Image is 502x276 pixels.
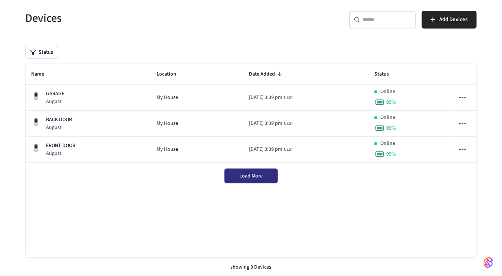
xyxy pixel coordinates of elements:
[26,46,58,58] button: Status
[46,150,76,157] p: August
[249,120,282,127] span: [DATE] 3:39 pm
[284,94,293,101] span: CEST
[284,146,293,153] span: CEST
[484,257,493,269] img: SeamLogoGradient.69752ec5.svg
[32,118,40,127] img: Yale Assure Touchscreen Wifi Smart Lock, Satin Nickel, Front
[239,172,263,180] span: Load More
[157,120,178,127] span: My House
[46,116,72,124] p: BACK DOOR
[249,120,293,127] div: Europe/Warsaw
[249,146,293,153] div: Europe/Warsaw
[249,69,285,80] span: Date Added
[46,90,65,98] p: GARAGE
[157,94,178,102] span: My House
[386,99,396,106] span: 99 %
[46,98,65,105] p: August
[386,150,396,158] span: 99 %
[440,15,468,24] span: Add Devices
[157,146,178,153] span: My House
[249,94,293,102] div: Europe/Warsaw
[224,169,278,183] button: Load More
[46,124,72,131] p: August
[26,11,247,26] h5: Devices
[380,114,395,122] p: Online
[32,92,40,101] img: Yale Assure Touchscreen Wifi Smart Lock, Satin Nickel, Front
[386,124,396,132] span: 99 %
[380,88,395,96] p: Online
[422,11,477,29] button: Add Devices
[157,69,186,80] span: Location
[380,140,395,147] p: Online
[46,142,76,150] p: FRONT DOOR
[249,146,282,153] span: [DATE] 3:39 pm
[32,69,54,80] span: Name
[284,120,293,127] span: CEST
[32,144,40,153] img: Yale Assure Touchscreen Wifi Smart Lock, Satin Nickel, Front
[249,94,282,102] span: [DATE] 3:39 pm
[26,64,477,163] table: sticky table
[374,69,398,80] span: Status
